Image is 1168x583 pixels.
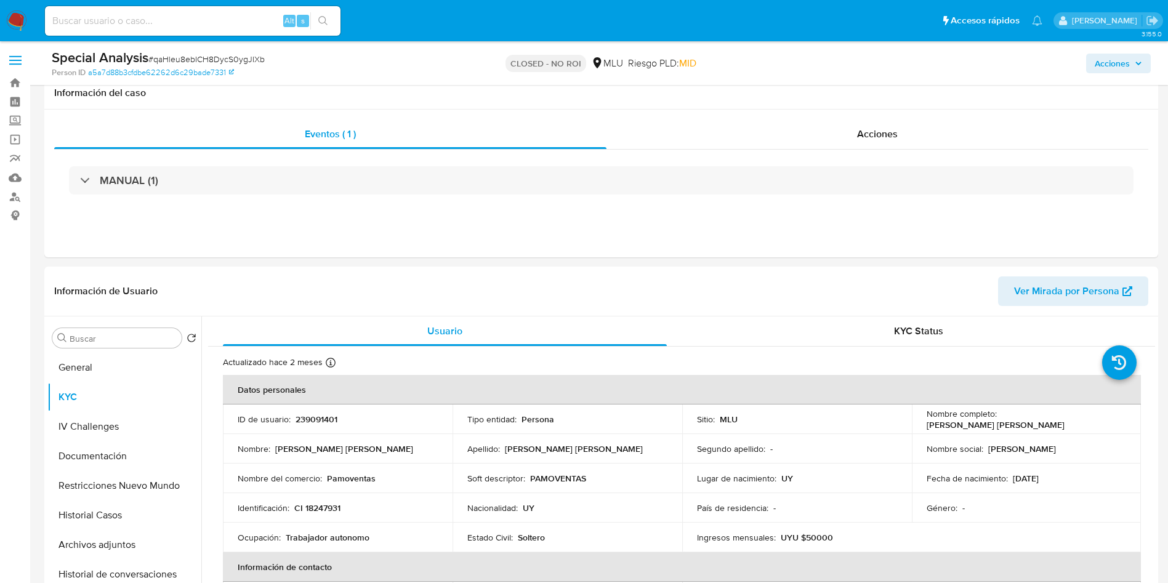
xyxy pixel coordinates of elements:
[57,333,67,343] button: Buscar
[720,414,738,425] p: MLU
[697,502,768,513] p: País de residencia :
[47,441,201,471] button: Documentación
[467,414,517,425] p: Tipo entidad :
[47,530,201,560] button: Archivos adjuntos
[187,333,196,347] button: Volver al orden por defecto
[223,375,1141,404] th: Datos personales
[697,414,715,425] p: Sitio :
[697,443,765,454] p: Segundo apellido :
[223,552,1141,582] th: Información de contacto
[1095,54,1130,73] span: Acciones
[238,414,291,425] p: ID de usuario :
[894,324,943,338] span: KYC Status
[927,473,1008,484] p: Fecha de nacimiento :
[951,14,1020,27] span: Accesos rápidos
[467,443,500,454] p: Apellido :
[467,473,525,484] p: Soft descriptor :
[294,502,340,513] p: CI 18247931
[697,473,776,484] p: Lugar de nacimiento :
[1072,15,1142,26] p: antonio.rossel@mercadolibre.com
[47,353,201,382] button: General
[54,87,1148,99] h1: Información del caso
[148,53,265,65] span: # qaHleu8ebICH8DycS0ygJIXb
[310,12,336,30] button: search-icon
[773,502,776,513] p: -
[238,502,289,513] p: Identificación :
[697,532,776,543] p: Ingresos mensuales :
[518,532,545,543] p: Soltero
[988,443,1056,454] p: [PERSON_NAME]
[45,13,340,29] input: Buscar usuario o caso...
[52,67,86,78] b: Person ID
[286,532,369,543] p: Trabajador autonomo
[301,15,305,26] span: s
[88,67,234,78] a: a5a7d88b3cfdbe62262d6c29bade7331
[284,15,294,26] span: Alt
[857,127,898,141] span: Acciones
[47,382,201,412] button: KYC
[427,324,462,338] span: Usuario
[1032,15,1042,26] a: Notificaciones
[327,473,376,484] p: Pamoventas
[998,276,1148,306] button: Ver Mirada por Persona
[305,127,356,141] span: Eventos ( 1 )
[1146,14,1159,27] a: Salir
[505,55,586,72] p: CLOSED - NO ROI
[591,57,623,70] div: MLU
[47,501,201,530] button: Historial Casos
[275,443,413,454] p: [PERSON_NAME] [PERSON_NAME]
[54,285,158,297] h1: Información de Usuario
[1014,276,1119,306] span: Ver Mirada por Persona
[962,502,965,513] p: -
[47,471,201,501] button: Restricciones Nuevo Mundo
[781,473,793,484] p: UY
[47,412,201,441] button: IV Challenges
[1013,473,1039,484] p: [DATE]
[781,532,833,543] p: UYU $50000
[522,414,554,425] p: Persona
[223,356,323,368] p: Actualizado hace 2 meses
[523,502,534,513] p: UY
[927,502,957,513] p: Género :
[238,532,281,543] p: Ocupación :
[238,473,322,484] p: Nombre del comercio :
[628,57,696,70] span: Riesgo PLD:
[52,47,148,67] b: Special Analysis
[927,443,983,454] p: Nombre social :
[467,532,513,543] p: Estado Civil :
[1086,54,1151,73] button: Acciones
[100,174,158,187] h3: MANUAL (1)
[505,443,643,454] p: [PERSON_NAME] [PERSON_NAME]
[530,473,586,484] p: PAMOVENTAS
[927,419,1065,430] p: [PERSON_NAME] [PERSON_NAME]
[927,408,997,419] p: Nombre completo :
[679,56,696,70] span: MID
[69,166,1134,195] div: MANUAL (1)
[467,502,518,513] p: Nacionalidad :
[296,414,337,425] p: 239091401
[770,443,773,454] p: -
[70,333,177,344] input: Buscar
[238,443,270,454] p: Nombre :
